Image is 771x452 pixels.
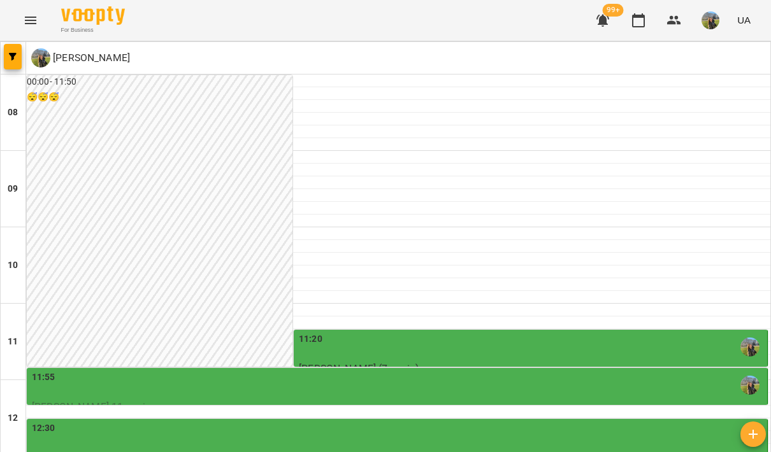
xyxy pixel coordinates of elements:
img: f0a73d492ca27a49ee60cd4b40e07bce.jpeg [702,11,719,29]
h6: 09 [8,182,18,196]
label: 11:20 [299,332,322,346]
p: [PERSON_NAME] [50,50,130,66]
h6: 00:00 - 11:50 [27,75,292,89]
span: 99+ [603,4,624,17]
h6: 12 [8,411,18,425]
span: [PERSON_NAME] (7 років) [299,362,419,374]
h6: 😴😴😴 [27,90,292,104]
label: 11:55 [32,371,55,385]
img: Шамайло Наталія Миколаївна [740,376,760,395]
button: Створити урок [740,421,766,447]
img: Voopty Logo [61,6,125,25]
button: UA [732,8,756,32]
span: For Business [61,26,125,34]
img: Ш [31,48,50,67]
a: Ш [PERSON_NAME] [31,48,130,67]
img: Шамайло Наталія Миколаївна [740,337,760,357]
label: 12:30 [32,421,55,435]
span: UA [737,13,751,27]
h6: 08 [8,106,18,120]
button: Menu [15,5,46,36]
h6: 11 [8,335,18,349]
div: Шамайло Наталія Миколаївна [31,48,130,67]
h6: 10 [8,258,18,272]
span: [PERSON_NAME] 11 років [32,400,151,413]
